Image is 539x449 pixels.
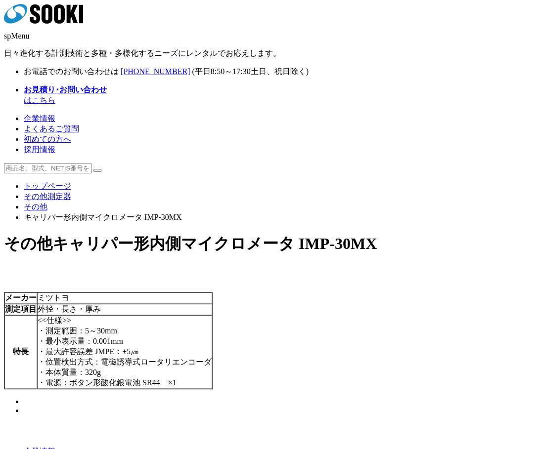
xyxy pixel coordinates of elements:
[52,235,377,252] span: キャリパー形内側マイクロメータ IMP-30MX
[232,67,250,76] span: 17:30
[37,315,212,389] td: <<仕様>> ・測定範囲：5～30mm ・最小表示量：0.001mm ・最大許容誤差 JMPE：±5㎛ ・位置検出方式：電磁誘導式ロータリエンコーダ ・本体質量：320g ・電源：ボタン形酸化銀...
[24,212,535,223] li: キャリパー形内側マイクロメータ IMP-30MX
[24,85,107,104] span: はこちら
[37,292,212,304] td: ミツトヨ
[4,235,52,252] span: その他
[24,135,71,143] a: 初めての方へ
[37,304,212,315] td: 外径・長さ・厚み
[4,292,37,304] th: メーカー
[24,124,79,133] a: よくあるご質問
[24,67,119,76] span: お電話でのお問い合わせは
[24,85,107,94] strong: お見積り･お問い合わせ
[192,67,309,76] span: (平日 ～ 土日、祝日除く)
[4,48,535,59] p: 日々進化する計測技術と多種・多様化するニーズにレンタルでお応えします。
[24,145,55,154] a: 採用情報
[24,192,71,201] a: その他測定器
[24,203,47,211] a: その他
[4,163,91,173] input: 商品名、型式、NETIS番号を入力してください
[4,32,30,40] span: spMenu
[121,67,190,76] a: [PHONE_NUMBER]
[24,182,71,190] a: トップページ
[4,304,37,315] th: 測定項目
[24,114,55,122] a: 企業情報
[4,315,37,389] th: 特長
[211,67,225,76] span: 8:50
[24,85,107,104] a: お見積り･お問い合わせはこちら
